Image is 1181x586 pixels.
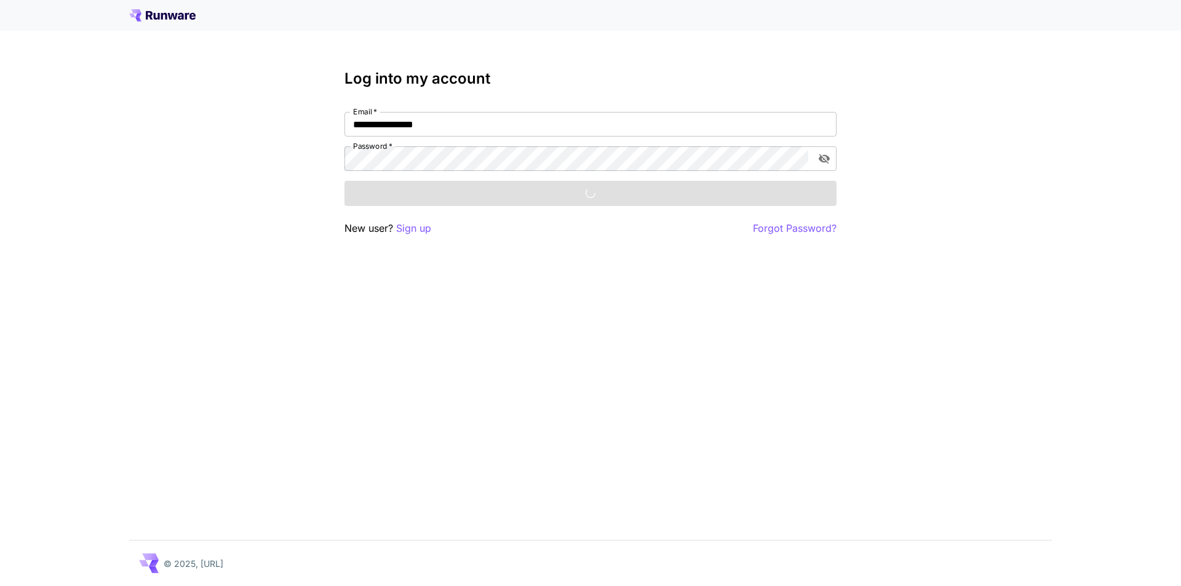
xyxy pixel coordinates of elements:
p: © 2025, [URL] [164,557,223,570]
p: New user? [344,221,431,236]
h3: Log into my account [344,70,837,87]
label: Password [353,141,392,151]
button: Forgot Password? [753,221,837,236]
button: toggle password visibility [813,148,835,170]
label: Email [353,106,377,117]
button: Sign up [396,221,431,236]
